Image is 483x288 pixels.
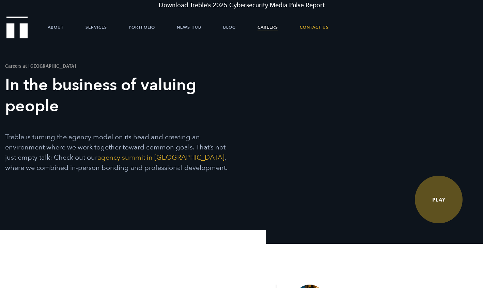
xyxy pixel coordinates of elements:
a: News Hub [177,17,201,37]
a: agency summit in [GEOGRAPHIC_DATA] [97,153,224,162]
a: Portfolio [129,17,155,37]
a: Services [85,17,107,37]
a: Treble Homepage [7,17,27,38]
p: Treble is turning the agency model on its head and creating an environment where we work together... [5,132,230,173]
a: About [48,17,64,37]
a: Contact Us [300,17,329,37]
h1: Careers at [GEOGRAPHIC_DATA] [5,63,230,68]
a: Blog [223,17,236,37]
img: Treble logo [6,16,28,38]
h3: In the business of valuing people [5,75,230,117]
a: Watch Video [415,176,463,223]
a: Careers [258,17,278,37]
